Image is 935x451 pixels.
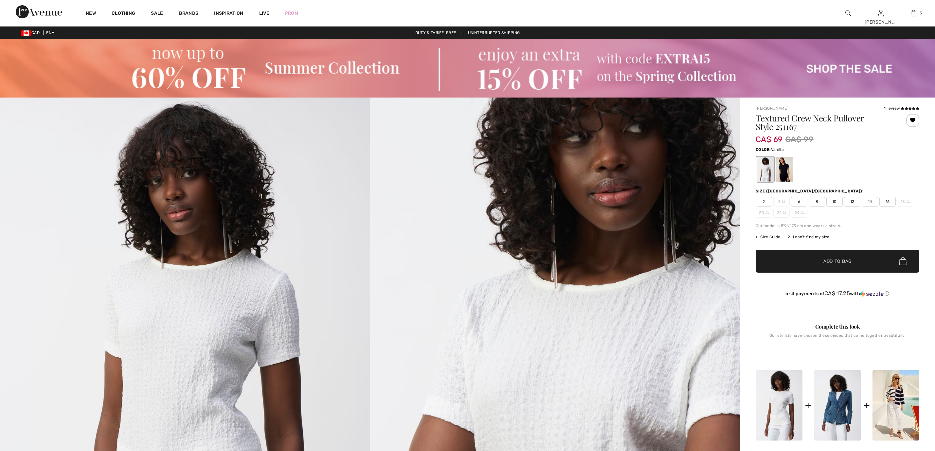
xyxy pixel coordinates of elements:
[844,197,860,207] span: 12
[756,197,772,207] span: 2
[782,200,785,203] img: ring-m.svg
[862,197,878,207] span: 14
[879,197,896,207] span: 16
[16,5,62,18] img: 1ère Avenue
[893,402,928,418] iframe: Opens a widget where you can chat to one of our agents
[907,200,910,203] img: ring-m.svg
[878,9,884,17] img: My Info
[783,211,786,214] img: ring-m.svg
[814,370,861,440] img: Double Breasted Denim Jacket Style 251962
[259,10,269,17] a: Live
[756,128,783,144] span: CA$ 69
[864,398,870,413] div: +
[756,290,919,299] div: or 4 payments ofCA$ 17.25withSezzle Click to learn more about Sezzle
[872,370,919,441] img: Cropped Mid-Rise Trousers Style 251901
[756,223,919,229] div: Our model is 5'9"/175 cm and wears a size 6.
[776,157,793,182] div: Black
[773,197,790,207] span: 4
[897,9,929,17] a: 5
[756,106,788,111] a: [PERSON_NAME]
[179,10,199,17] a: Brands
[756,370,802,440] img: Textured Crew Neck Pullover Style 251167
[756,208,772,218] span: 20
[21,30,42,35] span: CAD
[791,197,807,207] span: 6
[824,290,850,297] span: CA$ 17.25
[112,10,135,17] a: Clothing
[809,197,825,207] span: 8
[826,197,843,207] span: 10
[756,333,919,343] div: Our stylists have chosen these pieces that come together beautifully.
[214,10,243,17] span: Inspiration
[21,30,31,36] img: Canadian Dollar
[756,290,919,297] div: or 4 payments of with
[756,188,865,194] div: Size ([GEOGRAPHIC_DATA]/[GEOGRAPHIC_DATA]):
[757,157,774,182] div: Vanilla
[756,323,919,331] div: Complete this look
[756,250,919,273] button: Add to Bag
[800,211,804,214] img: ring-m.svg
[756,114,892,131] h1: Textured Crew Neck Pullover Style 251167
[823,258,852,264] span: Add to Bag
[765,211,769,214] img: ring-m.svg
[285,10,298,17] a: Prom
[46,30,54,35] span: EN
[756,234,780,240] span: Size Guide
[878,10,884,16] a: Sign In
[756,147,771,152] span: Color:
[884,105,919,111] div: 1 review
[785,134,814,145] span: CA$ 99
[805,398,811,413] div: +
[920,10,922,16] span: 5
[791,208,807,218] span: 24
[860,291,884,297] img: Sezzle
[151,10,163,17] a: Sale
[897,197,913,207] span: 18
[865,19,897,26] div: [PERSON_NAME]
[788,234,829,240] div: I can't find my size
[773,208,790,218] span: 22
[845,9,851,17] img: search the website
[86,10,96,17] a: New
[899,257,907,265] img: Bag.svg
[771,147,784,152] span: Vanilla
[911,9,916,17] img: My Bag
